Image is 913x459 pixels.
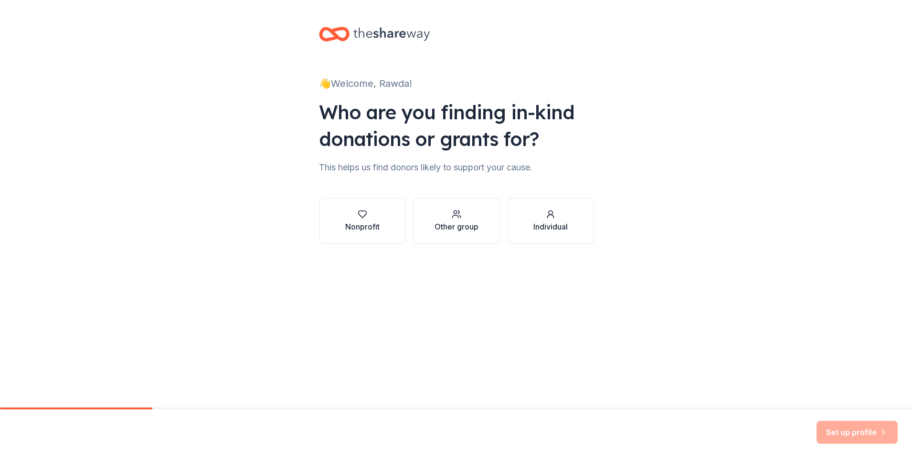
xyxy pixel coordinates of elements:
[435,221,478,232] div: Other group
[413,198,499,244] button: Other group
[345,221,380,232] div: Nonprofit
[319,76,594,91] div: 👋 Welcome, Rawda!
[319,198,405,244] button: Nonprofit
[533,221,568,232] div: Individual
[508,198,594,244] button: Individual
[319,99,594,152] div: Who are you finding in-kind donations or grants for?
[319,160,594,175] div: This helps us find donors likely to support your cause.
